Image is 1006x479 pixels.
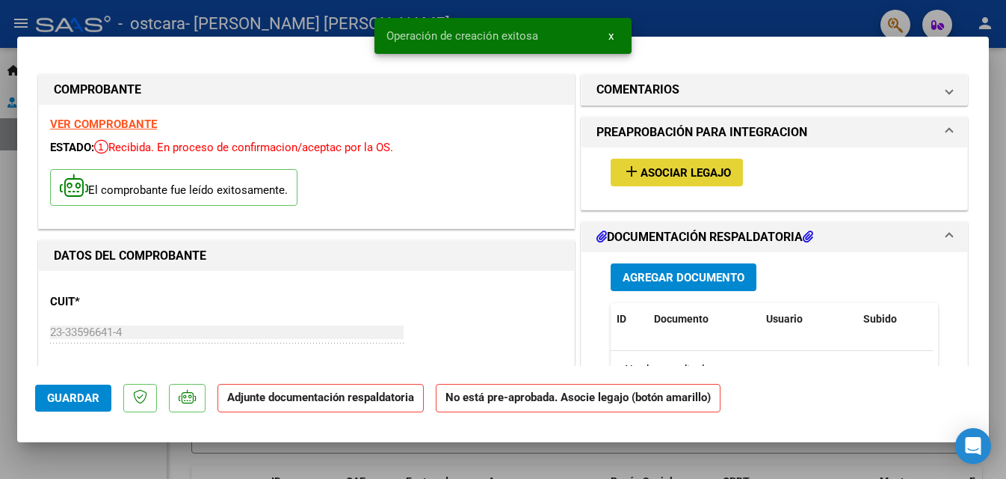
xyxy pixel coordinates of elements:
[47,391,99,405] span: Guardar
[608,29,614,43] span: x
[50,293,204,311] p: CUIT
[611,263,756,291] button: Agregar Documento
[596,123,807,141] h1: PREAPROBACIÓN PARA INTEGRACION
[641,166,731,180] span: Asociar Legajo
[94,141,393,154] span: Recibida. En proceso de confirmacion/aceptac por la OS.
[623,162,641,180] mat-icon: add
[648,303,760,335] datatable-header-cell: Documento
[766,313,803,325] span: Usuario
[54,248,206,263] strong: DATOS DEL COMPROBANTE
[581,222,967,252] mat-expansion-panel-header: DOCUMENTACIÓN RESPALDATORIA
[54,82,141,97] strong: COMPROBANTE
[596,22,626,49] button: x
[596,228,813,246] h1: DOCUMENTACIÓN RESPALDATORIA
[50,169,297,206] p: El comprobante fue leído exitosamente.
[611,159,743,186] button: Asociar Legajo
[50,118,157,131] a: VER COMPROBANTE
[436,384,720,413] strong: No está pre-aprobada. Asocie legajo (botón amarillo)
[581,147,967,210] div: PREAPROBACIÓN PARA INTEGRACION
[35,385,111,412] button: Guardar
[581,118,967,147] mat-expansion-panel-header: PREAPROBACIÓN PARA INTEGRACION
[386,28,538,43] span: Operación de creación exitosa
[955,428,991,464] div: Open Intercom Messenger
[760,303,857,335] datatable-header-cell: Usuario
[611,351,933,388] div: No data to display
[227,391,414,404] strong: Adjunte documentación respaldatoria
[596,81,679,99] h1: COMENTARIOS
[50,141,94,154] span: ESTADO:
[623,271,744,284] span: Agregar Documento
[581,75,967,105] mat-expansion-panel-header: COMENTARIOS
[611,303,648,335] datatable-header-cell: ID
[857,303,932,335] datatable-header-cell: Subido
[617,313,626,325] span: ID
[654,313,709,325] span: Documento
[863,313,897,325] span: Subido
